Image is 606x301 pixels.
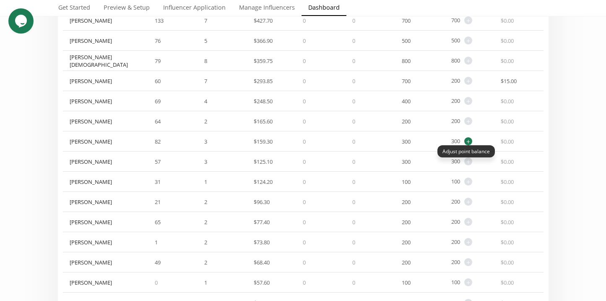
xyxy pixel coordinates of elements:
span: 500 [402,37,411,44]
span: $ 0.00 [501,178,514,186]
span: 0 [352,77,355,85]
span: 400 [402,97,411,105]
span: $ 359.75 [254,57,273,65]
span: 700 [402,17,411,24]
span: $ 0.00 [501,138,514,145]
span: 5 [204,37,207,44]
span: 79 [155,57,161,65]
span: 0 [303,118,306,125]
span: $ 15.00 [501,77,517,85]
span: 76 [155,37,161,44]
span: 0 [352,138,355,145]
div: [PERSON_NAME] [70,17,112,24]
span: + [464,37,472,44]
span: $ 165.60 [254,118,273,125]
div: [PERSON_NAME] [70,158,112,165]
span: + [464,16,472,24]
span: 200 [451,258,460,266]
span: 2 [204,198,207,206]
span: 1 [204,178,207,186]
span: 100 [402,178,411,186]
span: 0 [303,198,306,206]
div: [PERSON_NAME] [70,259,112,266]
span: 0 [352,17,355,24]
span: 133 [155,17,164,24]
span: 49 [155,259,161,266]
span: 200 [402,218,411,226]
span: 200 [451,238,460,246]
span: 1 [155,238,158,246]
span: 0 [352,118,355,125]
span: 7 [204,17,207,24]
span: 300 [402,158,411,165]
span: $ 366.90 [254,37,273,44]
span: 0 [303,97,306,105]
span: 300 [451,157,460,165]
span: 82 [155,138,161,145]
span: 300 [402,138,411,145]
span: $ 96.30 [254,198,270,206]
span: 0 [303,218,306,226]
span: $ 0.00 [501,17,514,24]
span: 200 [451,117,460,125]
span: 0 [352,238,355,246]
span: $ 77.40 [254,218,270,226]
span: 8 [204,57,207,65]
span: 800 [402,57,411,65]
span: + [464,57,472,65]
span: 800 [451,57,460,65]
span: + [464,258,472,266]
span: 2 [204,118,207,125]
span: + [464,97,472,105]
span: 0 [303,77,306,85]
span: 100 [451,178,460,186]
span: 4 [204,97,207,105]
span: 700 [402,77,411,85]
span: 100 [451,278,460,286]
span: 200 [402,238,411,246]
span: $ 293.85 [254,77,273,85]
span: + [464,278,472,286]
span: $ 0.00 [501,259,514,266]
span: 69 [155,97,161,105]
span: 0 [352,279,355,286]
span: 200 [451,97,460,105]
span: 300 [451,137,460,145]
span: $ 0.00 [501,158,514,165]
span: 0 [303,17,306,24]
span: 0 [155,279,158,286]
div: [PERSON_NAME] [70,37,112,44]
span: 2 [204,238,207,246]
span: 0 [303,178,306,186]
span: $ 0.00 [501,218,514,226]
span: $ 73.80 [254,238,270,246]
span: 0 [303,259,306,266]
span: $ 427.70 [254,17,273,24]
span: $ 0.00 [501,279,514,286]
span: $ 0.00 [501,238,514,246]
span: 0 [352,158,355,165]
div: [PERSON_NAME] [70,198,112,206]
span: $ 0.00 [501,198,514,206]
span: $ 0.00 [501,97,514,105]
span: 0 [352,218,355,226]
div: [PERSON_NAME] [70,138,112,145]
span: $ 248.50 [254,97,273,105]
span: 200 [402,118,411,125]
div: [PERSON_NAME][DEMOGRAPHIC_DATA] [70,53,142,68]
span: 0 [303,37,306,44]
span: 200 [402,198,411,206]
span: $ 57.60 [254,279,270,286]
div: Adjust point balance [437,145,495,157]
span: 0 [352,37,355,44]
span: 0 [303,57,306,65]
span: 0 [352,178,355,186]
span: 0 [352,198,355,206]
span: 0 [303,279,306,286]
span: 3 [204,158,207,165]
span: 64 [155,118,161,125]
span: 100 [402,279,411,286]
span: + [464,198,472,206]
span: $ 124.20 [254,178,273,186]
span: 65 [155,218,161,226]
